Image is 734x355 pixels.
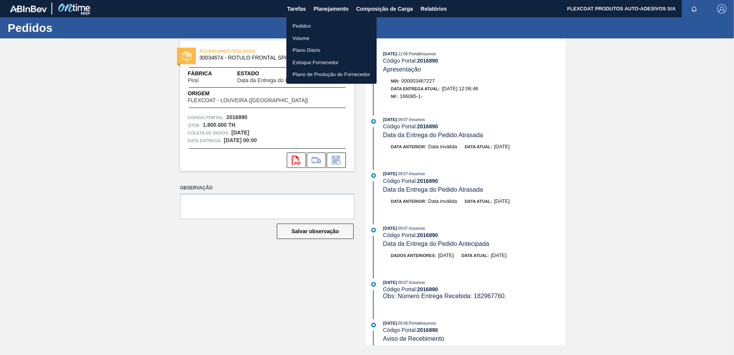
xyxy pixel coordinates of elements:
a: Pedidos [286,20,377,32]
a: Volume [286,32,377,45]
a: Plano de Produção do Fornecedor [286,68,377,81]
a: Plano Diário [286,44,377,56]
a: Estoque Fornecedor [286,56,377,69]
